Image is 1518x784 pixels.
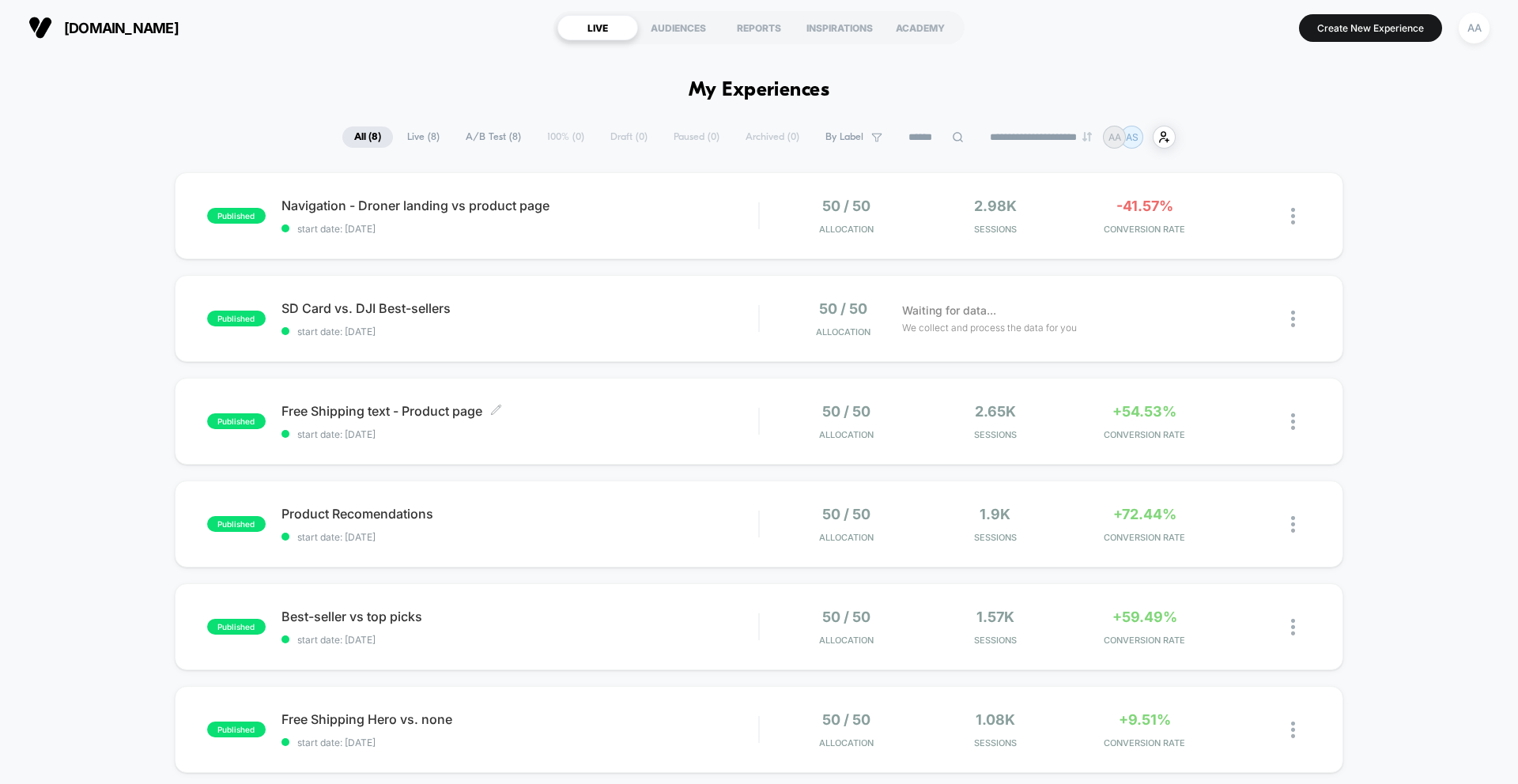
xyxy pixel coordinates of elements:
span: start date: [DATE] [281,326,758,337]
div: Duration [587,406,629,424]
span: Navigation - Droner landing vs product page [281,198,758,213]
span: 2.65k [975,403,1016,420]
span: Live ( 8 ) [395,126,451,148]
span: +9.51% [1119,711,1171,728]
span: Sessions [925,224,1067,235]
div: AA [1459,13,1490,43]
span: 50 / 50 [822,403,870,420]
span: published [207,619,266,635]
div: REPORTS [719,15,799,40]
span: 50 / 50 [819,300,867,317]
button: [DOMAIN_NAME] [24,15,183,40]
span: Sessions [925,635,1067,646]
span: All ( 8 ) [342,126,393,148]
span: Waiting for data... [902,302,996,319]
span: 1.9k [980,506,1010,522]
span: Allocation [819,429,874,440]
span: Product Recomendations [281,506,758,522]
span: published [207,516,266,532]
img: close [1291,516,1295,533]
img: end [1082,132,1092,141]
span: Free Shipping Hero vs. none [281,711,758,727]
h1: My Experiences [689,79,830,102]
span: SD Card vs. DJI Best-sellers [281,300,758,316]
span: 50 / 50 [822,506,870,522]
span: start date: [DATE] [281,634,758,646]
span: Allocation [816,326,870,337]
img: close [1291,722,1295,738]
span: A/B Test ( 8 ) [454,126,533,148]
button: Play, NEW DEMO 2025-VEED.mp4 [368,199,406,237]
div: Current time [549,406,585,424]
span: CONVERSION RATE [1074,737,1215,748]
span: published [207,311,266,326]
span: 1.08k [976,711,1015,728]
button: Play, NEW DEMO 2025-VEED.mp4 [8,402,33,428]
span: start date: [DATE] [281,531,758,543]
img: close [1291,619,1295,635]
img: close [1291,208,1295,224]
button: AA [1454,12,1494,44]
span: published [207,722,266,737]
img: close [1291,311,1295,327]
span: [DOMAIN_NAME] [64,20,179,36]
span: 50 / 50 [822,198,870,214]
span: +54.53% [1112,403,1176,420]
span: Allocation [819,635,874,646]
span: published [207,208,266,224]
span: Allocation [819,532,874,543]
span: We collect and process the data for you [902,320,1077,335]
span: start date: [DATE] [281,737,758,748]
span: Sessions [925,737,1067,748]
span: CONVERSION RATE [1074,532,1215,543]
span: Allocation [819,737,874,748]
span: Sessions [925,429,1067,440]
div: LIVE [557,15,638,40]
span: CONVERSION RATE [1074,429,1215,440]
span: CONVERSION RATE [1074,635,1215,646]
img: close [1291,413,1295,430]
span: start date: [DATE] [281,428,758,440]
span: 1.57k [976,609,1014,625]
span: 50 / 50 [822,609,870,625]
button: Create New Experience [1299,14,1442,42]
span: CONVERSION RATE [1074,224,1215,235]
span: 50 / 50 [822,711,870,728]
span: start date: [DATE] [281,223,758,235]
span: published [207,413,266,429]
div: INSPIRATIONS [799,15,880,40]
p: AS [1126,131,1138,143]
div: AUDIENCES [638,15,719,40]
div: ACADEMY [880,15,961,40]
input: Seek [12,381,765,396]
input: Volume [660,408,708,423]
span: +72.44% [1113,506,1176,522]
img: Visually logo [28,16,52,40]
p: AA [1108,131,1121,143]
span: By Label [825,131,863,143]
span: 2.98k [974,198,1017,214]
span: Allocation [819,224,874,235]
span: +59.49% [1112,609,1177,625]
span: Free Shipping text - Product page [281,403,758,419]
span: Best-seller vs top picks [281,609,758,624]
span: Sessions [925,532,1067,543]
span: -41.57% [1116,198,1173,214]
